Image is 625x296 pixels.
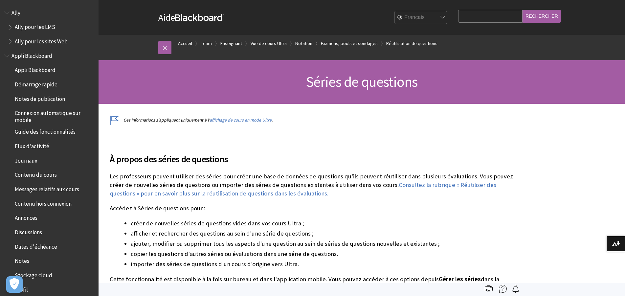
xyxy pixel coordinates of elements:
[15,184,79,193] span: Messages relatifs aux cours
[15,36,68,45] span: Ally pour les sites Web
[15,270,52,279] span: Stockage cloud
[251,39,287,48] a: Vue de cours Ultra
[110,181,496,197] a: Consultez la rubrique « Réutiliser des questions » pour en savoir plus sur la réutilisation de qu...
[15,93,65,102] span: Notes de publication
[131,260,517,269] li: importer des séries de questions d'un cours d'origine vers Ultra.
[11,7,20,16] span: Ally
[110,117,517,123] p: Ces informations s'appliquent uniquement à l' .
[110,144,517,166] h2: À propos des séries de questions
[178,39,192,48] a: Accueil
[15,256,29,264] span: Notes
[15,22,55,31] span: Ally pour les LMS
[295,39,312,48] a: Notation
[131,219,517,228] li: créer de nouvelles séries de questions vides dans vos cours Ultra ;
[201,39,212,48] a: Learn
[15,79,57,88] span: Démarrage rapide
[306,73,418,91] span: Séries de questions
[15,141,49,149] span: Flux d'activité
[110,204,517,213] p: Accédez à Séries de questions pour :
[15,155,37,164] span: Journaux
[523,10,561,23] input: Rechercher
[512,285,520,293] img: Follow this page
[210,117,272,123] a: affichage de cours en mode Ultra
[321,39,378,48] a: Examens, pools et sondages
[15,227,42,236] span: Discussions
[499,285,507,293] img: More help
[131,239,517,248] li: ajouter, modifier ou supprimer tous les aspects d'une question au sein de séries de questions nou...
[6,276,23,293] button: Ouvrir le centre de préférences
[395,11,447,24] select: Site Language Selector
[11,50,52,59] span: Appli Blackboard
[131,249,517,259] li: copier les questions d'autres séries ou évaluations dans une série de questions.
[4,7,95,47] nav: Book outline for Anthology Ally Help
[15,126,76,135] span: Guide des fonctionnalités
[131,229,517,238] li: afficher et rechercher des questions au sein d'une série de questions ;
[15,198,72,207] span: Contenu hors connexion
[485,285,493,293] img: Print
[15,65,56,74] span: Appli Blackboard
[110,275,517,292] p: Cette fonctionnalité est disponible à la fois sur bureau et dans l'application mobile. Vous pouve...
[15,241,57,250] span: Dates d'échéance
[15,284,28,293] span: Profil
[15,170,57,178] span: Contenu du cours
[220,39,242,48] a: Enseignant
[110,172,517,198] p: Les professeurs peuvent utiliser des séries pour créer une base de données de questions qu'ils pe...
[175,14,224,21] strong: Blackboard
[386,39,437,48] a: Réutilisation de questions
[158,11,224,23] a: AideBlackboard
[439,275,481,283] span: Gérer les séries
[15,108,94,123] span: Connexion automatique sur mobile
[15,213,37,221] span: Annonces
